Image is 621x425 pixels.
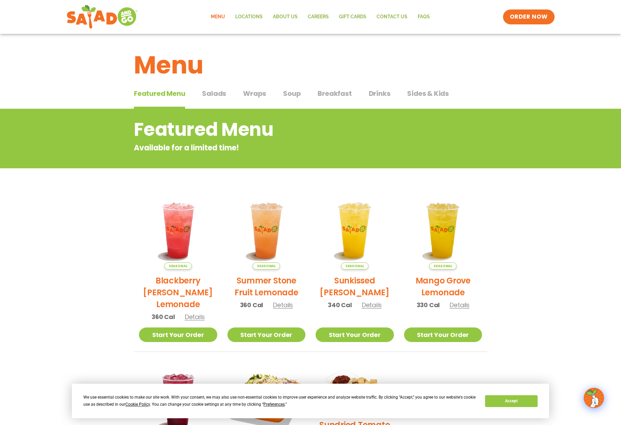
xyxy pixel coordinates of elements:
[139,327,217,342] a: Start Your Order
[83,394,477,408] div: We use essential cookies to make our site work. With your consent, we may also use non-essential ...
[240,300,263,310] span: 360 Cal
[134,142,433,153] p: Available for a limited time!
[243,88,266,99] span: Wraps
[139,275,217,310] h2: Blackberry [PERSON_NAME] Lemonade
[449,301,469,309] span: Details
[429,262,457,270] span: Seasonal
[369,88,390,99] span: Drinks
[362,301,382,309] span: Details
[273,301,293,309] span: Details
[417,300,440,310] span: 330 Cal
[268,9,303,25] a: About Us
[510,13,548,21] span: ORDER NOW
[328,300,352,310] span: 340 Cal
[316,362,394,414] img: Product photo for Sundried Tomato Hummus & Pita Chips
[253,262,280,270] span: Seasonal
[413,9,435,25] a: FAQs
[134,47,487,83] h1: Menu
[139,191,217,270] img: Product photo for Blackberry Bramble Lemonade
[407,88,449,99] span: Sides & Kids
[125,402,150,407] span: Cookie Policy
[152,312,175,321] span: 360 Cal
[316,327,394,342] a: Start Your Order
[206,9,435,25] nav: Menu
[230,9,268,25] a: Locations
[318,88,352,99] span: Breakfast
[485,395,537,407] button: Accept
[372,9,413,25] a: Contact Us
[134,88,185,99] span: Featured Menu
[134,116,433,143] h2: Featured Menu
[316,191,394,270] img: Product photo for Sunkissed Yuzu Lemonade
[185,313,205,321] span: Details
[164,262,192,270] span: Seasonal
[227,191,306,270] img: Product photo for Summer Stone Fruit Lemonade
[316,275,394,298] h2: Sunkissed [PERSON_NAME]
[206,9,230,25] a: Menu
[404,191,482,270] img: Product photo for Mango Grove Lemonade
[503,9,555,24] a: ORDER NOW
[202,88,226,99] span: Salads
[404,275,482,298] h2: Mango Grove Lemonade
[404,327,482,342] a: Start Your Order
[341,262,368,270] span: Seasonal
[134,86,487,109] div: Tabbed content
[227,327,306,342] a: Start Your Order
[303,9,334,25] a: Careers
[283,88,301,99] span: Soup
[72,384,549,418] div: Cookie Consent Prompt
[334,9,372,25] a: GIFT CARDS
[584,388,603,407] img: wpChatIcon
[227,275,306,298] h2: Summer Stone Fruit Lemonade
[66,3,138,30] img: new-SAG-logo-768×292
[263,402,285,407] span: Preferences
